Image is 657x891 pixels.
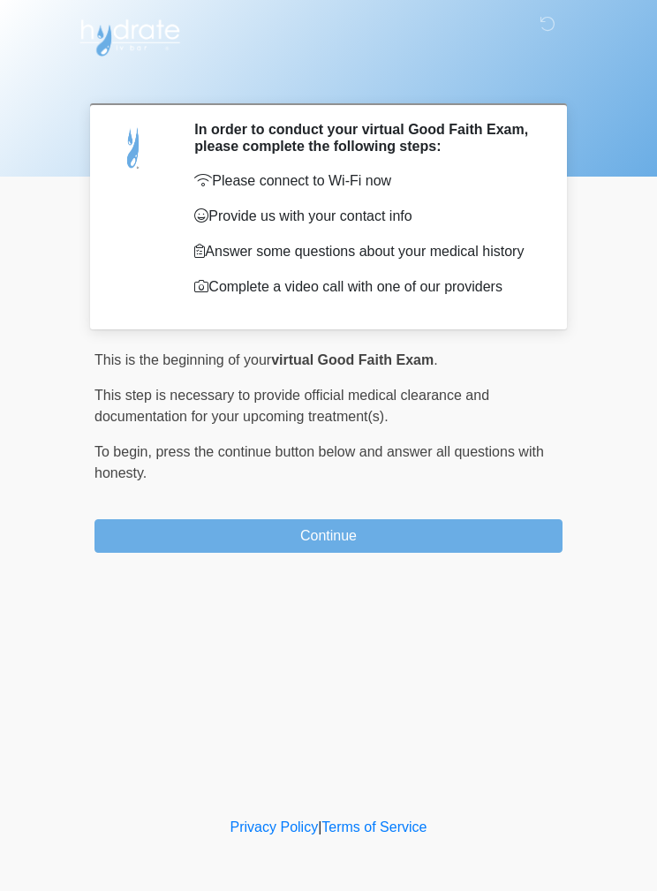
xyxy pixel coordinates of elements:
h2: In order to conduct your virtual Good Faith Exam, please complete the following steps: [194,121,536,155]
span: . [434,352,437,367]
a: Terms of Service [321,819,427,834]
img: Hydrate IV Bar - Flagstaff Logo [77,13,183,57]
span: press the continue button below and answer all questions with honesty. [94,444,544,480]
a: Privacy Policy [230,819,319,834]
span: To begin, [94,444,155,459]
p: Please connect to Wi-Fi now [194,170,536,192]
span: This step is necessary to provide official medical clearance and documentation for your upcoming ... [94,388,489,424]
a: | [318,819,321,834]
h1: ‎ ‎ ‎ ‎ [81,64,576,96]
p: Complete a video call with one of our providers [194,276,536,298]
p: Provide us with your contact info [194,206,536,227]
strong: virtual Good Faith Exam [271,352,434,367]
p: Answer some questions about your medical history [194,241,536,262]
img: Agent Avatar [108,121,161,174]
span: This is the beginning of your [94,352,271,367]
button: Continue [94,519,563,553]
